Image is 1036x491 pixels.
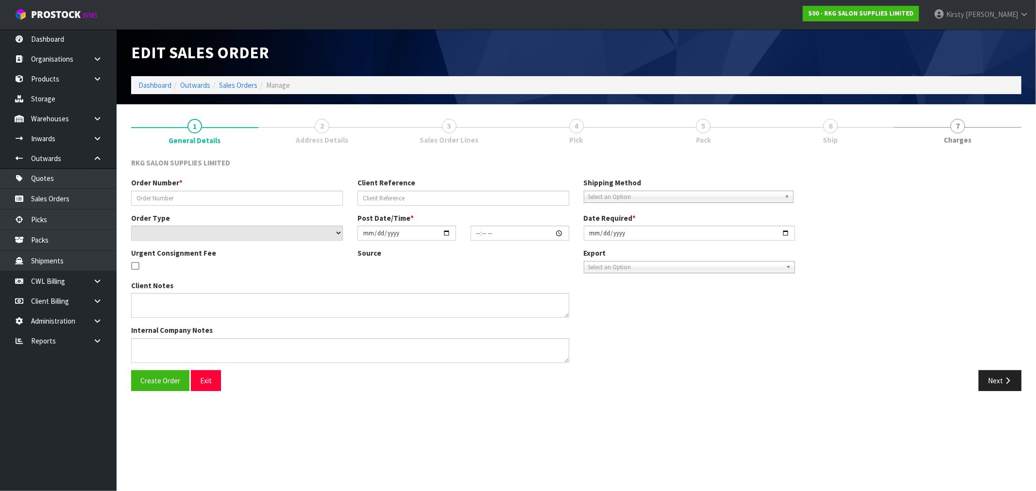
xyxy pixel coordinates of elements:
[191,370,221,391] button: Exit
[131,280,173,291] label: Client Notes
[584,213,636,223] label: Date Required
[823,119,838,133] span: 6
[696,135,711,145] span: Pack
[131,158,230,167] span: RKG SALON SUPPLIES LIMITED
[442,119,457,133] span: 3
[803,6,919,21] a: S00 - RKG SALON SUPPLIES LIMITED
[357,191,569,206] input: Client Reference
[296,135,348,145] span: Address Details
[138,81,171,90] a: Dashboard
[140,376,180,385] span: Create Order
[951,119,965,133] span: 7
[131,248,216,258] label: Urgent Consignment Fee
[131,178,183,188] label: Order Number
[808,9,914,17] strong: S00 - RKG SALON SUPPLIES LIMITED
[15,8,27,20] img: cube-alt.png
[131,191,343,206] input: Order Number
[696,119,711,133] span: 5
[420,135,478,145] span: Sales Order Lines
[966,10,1018,19] span: [PERSON_NAME]
[357,213,414,223] label: Post Date/Time
[169,135,221,146] span: General Details
[83,11,98,20] small: WMS
[944,135,972,145] span: Charges
[131,213,170,223] label: Order Type
[570,135,583,145] span: Pick
[588,191,781,203] span: Select an Option
[588,262,782,273] span: Select an Option
[357,248,381,258] label: Source
[584,178,642,188] label: Shipping Method
[187,119,202,133] span: 1
[584,248,606,258] label: Export
[131,325,213,335] label: Internal Company Notes
[823,135,838,145] span: Ship
[131,150,1021,398] span: General Details
[131,370,189,391] button: Create Order
[569,119,584,133] span: 4
[219,81,257,90] a: Sales Orders
[266,81,290,90] span: Manage
[946,10,964,19] span: Kirsty
[315,119,329,133] span: 2
[357,178,415,188] label: Client Reference
[979,370,1021,391] button: Next
[31,8,81,21] span: ProStock
[131,42,269,63] span: Edit Sales Order
[180,81,210,90] a: Outwards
